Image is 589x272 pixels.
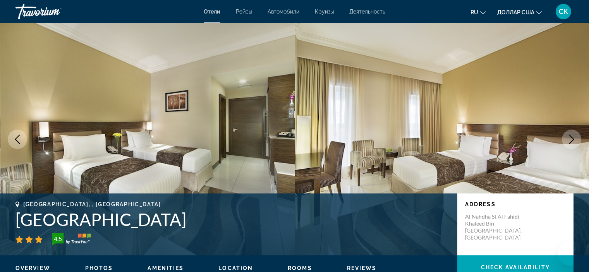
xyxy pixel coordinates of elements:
button: Rooms [288,265,312,272]
a: Деятельность [349,9,385,15]
h1: [GEOGRAPHIC_DATA] [15,209,450,229]
a: Рейсы [236,9,252,15]
button: Previous image [8,130,27,149]
font: СК [559,7,568,15]
button: Overview [15,265,50,272]
a: Отели [204,9,220,15]
button: Amenities [148,265,184,272]
span: [GEOGRAPHIC_DATA], , [GEOGRAPHIC_DATA] [23,201,161,207]
button: Меню пользователя [553,3,574,20]
button: Изменить язык [471,7,486,18]
a: Травориум [15,2,93,22]
div: 4.5 [50,234,65,243]
p: Address [465,201,566,207]
button: Next image [562,130,581,149]
iframe: Кнопка запуска окна обмена сообщениями [558,241,583,266]
a: Автомобили [268,9,299,15]
img: trustyou-badge-hor.svg [52,233,91,246]
button: Photos [85,265,113,272]
p: Al Nahdha St Al Fahidi Khaleed Bin [GEOGRAPHIC_DATA], [GEOGRAPHIC_DATA] [465,213,527,241]
button: Reviews [347,265,377,272]
button: Location [218,265,253,272]
span: Check Availability [481,264,550,270]
button: Изменить валюту [497,7,542,18]
font: доллар США [497,9,534,15]
a: Круизы [315,9,334,15]
font: ru [471,9,478,15]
